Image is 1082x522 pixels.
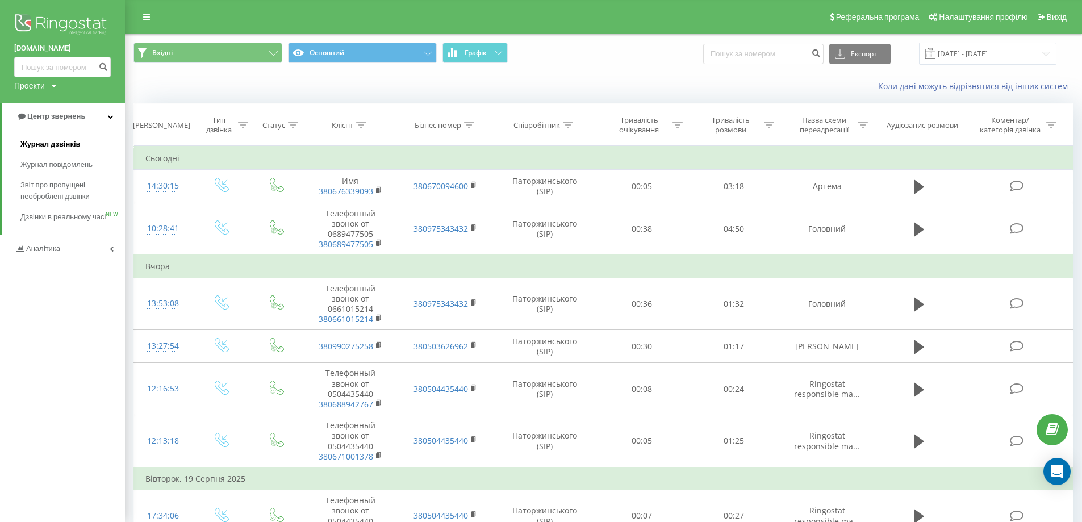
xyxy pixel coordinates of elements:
td: Телефонный звонок от 0689477505 [303,203,398,255]
button: Експорт [829,44,891,64]
span: Реферальна програма [836,12,920,22]
td: Паторжинського (SIP) [493,330,596,363]
div: 12:13:18 [145,430,181,452]
input: Пошук за номером [14,57,111,77]
td: Паторжинського (SIP) [493,278,596,330]
div: Тривалість очікування [609,115,670,135]
a: Дзвінки в реальному часіNEW [20,207,125,227]
div: Назва схеми переадресації [794,115,855,135]
a: 380975343432 [413,223,468,234]
a: 380975343432 [413,298,468,309]
a: 380504435440 [413,510,468,521]
td: 00:05 [596,170,687,203]
button: Графік [442,43,508,63]
a: Журнал дзвінків [20,134,125,154]
td: 01:32 [688,278,779,330]
div: Проекти [14,80,45,91]
span: Ringostat responsible ma... [794,430,860,451]
a: 380504435440 [413,383,468,394]
span: Налаштування профілю [939,12,1027,22]
div: 13:53:08 [145,293,181,315]
td: 00:30 [596,330,687,363]
td: Сьогодні [134,147,1073,170]
div: 14:30:15 [145,175,181,197]
span: Вхідні [152,48,173,57]
a: 380661015214 [319,314,373,324]
a: [DOMAIN_NAME] [14,43,111,54]
img: Ringostat logo [14,11,111,40]
td: Артема [779,170,875,203]
a: 380689477505 [319,239,373,249]
a: Звіт про пропущені необроблені дзвінки [20,175,125,207]
span: Ringostat responsible ma... [794,378,860,399]
td: Телефонный звонок от 0661015214 [303,278,398,330]
div: 12:16:53 [145,378,181,400]
button: Основний [288,43,437,63]
input: Пошук за номером [703,44,824,64]
a: 380504435440 [413,435,468,446]
td: Телефонный звонок от 0504435440 [303,363,398,415]
a: Журнал повідомлень [20,154,125,175]
span: Журнал повідомлень [20,159,93,170]
div: Аудіозапис розмови [887,120,958,130]
td: 00:38 [596,203,687,255]
button: Вхідні [133,43,282,63]
td: Головний [779,278,875,330]
td: 03:18 [688,170,779,203]
span: Дзвінки в реальному часі [20,211,106,223]
td: Головний [779,203,875,255]
a: 380676339093 [319,186,373,197]
span: Вихід [1047,12,1067,22]
td: Паторжинського (SIP) [493,203,596,255]
span: Аналiтика [26,244,60,253]
td: [PERSON_NAME] [779,330,875,363]
div: Коментар/категорія дзвінка [977,115,1043,135]
div: Тип дзвінка [203,115,235,135]
td: Паторжинського (SIP) [493,363,596,415]
span: Звіт про пропущені необроблені дзвінки [20,179,119,202]
div: Open Intercom Messenger [1043,458,1071,485]
a: 380670094600 [413,181,468,191]
a: 380688942767 [319,399,373,410]
span: Центр звернень [27,112,85,120]
td: 00:08 [596,363,687,415]
td: Телефонный звонок от 0504435440 [303,415,398,467]
a: Коли дані можуть відрізнятися вiд інших систем [878,81,1073,91]
td: Паторжинського (SIP) [493,170,596,203]
td: 00:05 [596,415,687,467]
td: Имя [303,170,398,203]
div: Тривалість розмови [700,115,761,135]
td: 04:50 [688,203,779,255]
a: 380503626962 [413,341,468,352]
div: Співробітник [513,120,560,130]
div: [PERSON_NAME] [133,120,190,130]
div: Бізнес номер [415,120,461,130]
a: 380671001378 [319,451,373,462]
a: 380990275258 [319,341,373,352]
td: Вівторок, 19 Серпня 2025 [134,467,1073,490]
a: Центр звернень [2,103,125,130]
td: 00:36 [596,278,687,330]
td: Паторжинського (SIP) [493,415,596,467]
td: 00:24 [688,363,779,415]
div: 10:28:41 [145,218,181,240]
div: Статус [262,120,285,130]
span: Журнал дзвінків [20,139,81,150]
div: Клієнт [332,120,353,130]
span: Графік [465,49,487,57]
div: 13:27:54 [145,335,181,357]
td: 01:17 [688,330,779,363]
td: 01:25 [688,415,779,467]
td: Вчора [134,255,1073,278]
